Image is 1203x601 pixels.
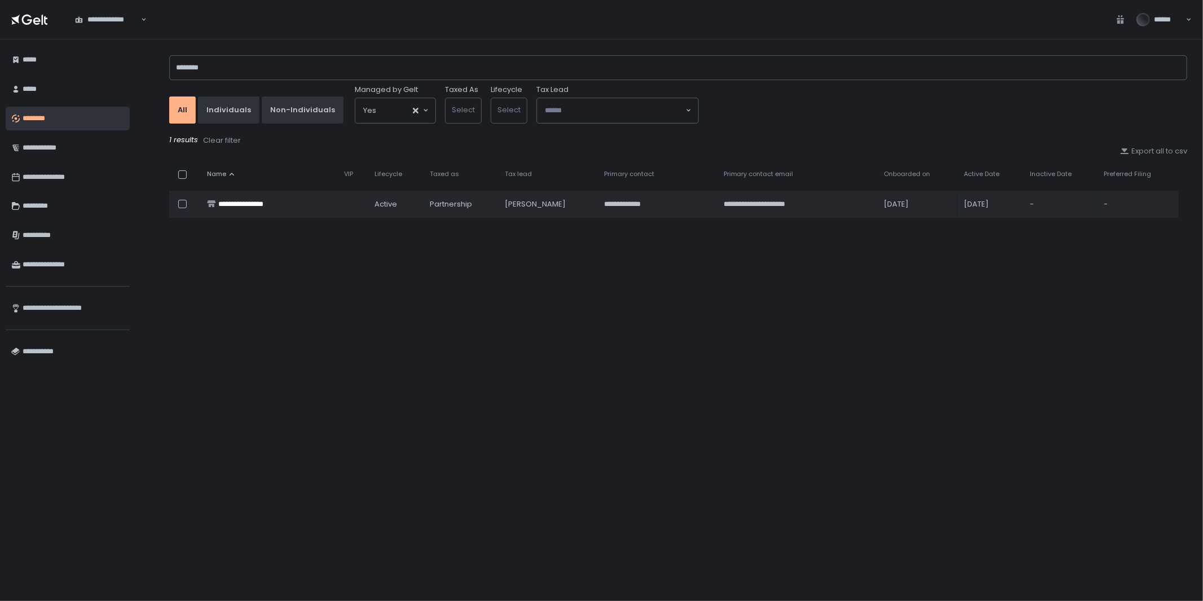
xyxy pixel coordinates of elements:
[537,98,698,123] div: Search for option
[884,199,950,209] div: [DATE]
[430,170,459,178] span: Taxed as
[374,199,397,209] span: active
[169,135,1187,146] div: 1 results
[545,105,685,116] input: Search for option
[376,105,412,116] input: Search for option
[178,105,187,115] div: All
[1030,170,1072,178] span: Inactive Date
[68,7,147,31] div: Search for option
[169,96,196,124] button: All
[1120,146,1187,156] button: Export all to csv
[262,96,343,124] button: Non-Individuals
[491,85,522,95] label: Lifecycle
[355,85,418,95] span: Managed by Gelt
[605,170,655,178] span: Primary contact
[206,105,251,115] div: Individuals
[1030,199,1090,209] div: -
[374,170,402,178] span: Lifecycle
[207,170,226,178] span: Name
[497,104,521,115] span: Select
[884,170,930,178] span: Onboarded on
[445,85,478,95] label: Taxed As
[202,135,241,146] button: Clear filter
[270,105,335,115] div: Non-Individuals
[505,170,532,178] span: Tax lead
[355,98,435,123] div: Search for option
[452,104,475,115] span: Select
[536,85,569,95] span: Tax Lead
[345,170,354,178] span: VIP
[363,105,376,116] span: Yes
[724,170,794,178] span: Primary contact email
[1104,199,1172,209] div: -
[1104,170,1151,178] span: Preferred Filing
[413,108,418,113] button: Clear Selected
[430,199,491,209] div: Partnership
[505,199,591,209] div: [PERSON_NAME]
[139,14,140,25] input: Search for option
[198,96,259,124] button: Individuals
[964,170,999,178] span: Active Date
[964,199,1016,209] div: [DATE]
